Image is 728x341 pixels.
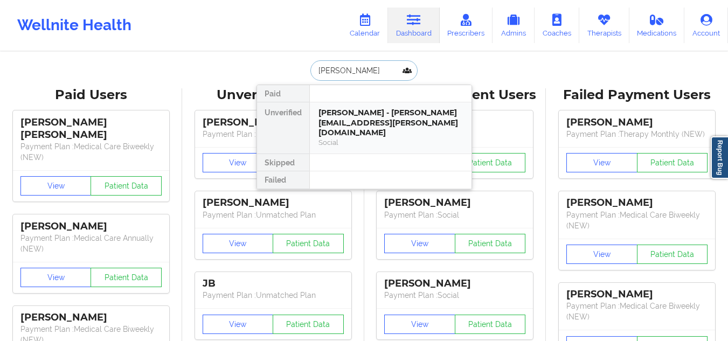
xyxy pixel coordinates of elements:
[318,138,463,147] div: Social
[257,85,309,102] div: Paid
[566,116,708,129] div: [PERSON_NAME]
[455,315,526,334] button: Patient Data
[384,277,525,290] div: [PERSON_NAME]
[20,233,162,254] p: Payment Plan : Medical Care Annually (NEW)
[91,176,162,196] button: Patient Data
[342,8,388,43] a: Calendar
[384,290,525,301] p: Payment Plan : Social
[384,197,525,209] div: [PERSON_NAME]
[637,153,708,172] button: Patient Data
[203,116,344,129] div: [PERSON_NAME]
[20,141,162,163] p: Payment Plan : Medical Care Biweekly (NEW)
[684,8,728,43] a: Account
[20,220,162,233] div: [PERSON_NAME]
[384,210,525,220] p: Payment Plan : Social
[566,129,708,140] p: Payment Plan : Therapy Monthly (NEW)
[384,315,455,334] button: View
[257,102,309,154] div: Unverified
[203,153,274,172] button: View
[91,268,162,287] button: Patient Data
[203,290,344,301] p: Payment Plan : Unmatched Plan
[203,210,344,220] p: Payment Plan : Unmatched Plan
[440,8,493,43] a: Prescribers
[190,87,357,103] div: Unverified Users
[20,311,162,324] div: [PERSON_NAME]
[20,116,162,141] div: [PERSON_NAME] [PERSON_NAME]
[203,277,344,290] div: JB
[273,234,344,253] button: Patient Data
[553,87,720,103] div: Failed Payment Users
[579,8,629,43] a: Therapists
[637,245,708,264] button: Patient Data
[566,153,637,172] button: View
[203,234,274,253] button: View
[257,171,309,189] div: Failed
[203,315,274,334] button: View
[455,153,526,172] button: Patient Data
[535,8,579,43] a: Coaches
[629,8,685,43] a: Medications
[711,136,728,179] a: Report Bug
[318,108,463,138] div: [PERSON_NAME] - [PERSON_NAME][EMAIL_ADDRESS][PERSON_NAME][DOMAIN_NAME]
[566,245,637,264] button: View
[566,197,708,209] div: [PERSON_NAME]
[203,197,344,209] div: [PERSON_NAME]
[384,234,455,253] button: View
[388,8,440,43] a: Dashboard
[493,8,535,43] a: Admins
[203,129,344,140] p: Payment Plan : Unmatched Plan
[566,210,708,231] p: Payment Plan : Medical Care Biweekly (NEW)
[8,87,175,103] div: Paid Users
[273,315,344,334] button: Patient Data
[20,268,92,287] button: View
[455,234,526,253] button: Patient Data
[20,176,92,196] button: View
[257,154,309,171] div: Skipped
[566,288,708,301] div: [PERSON_NAME]
[566,301,708,322] p: Payment Plan : Medical Care Biweekly (NEW)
